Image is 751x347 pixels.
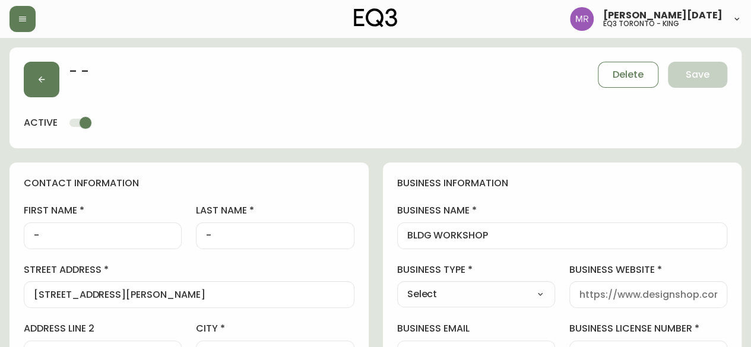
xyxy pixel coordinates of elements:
[24,116,58,129] h4: active
[24,177,354,190] h4: contact information
[24,322,182,335] label: address line 2
[579,289,717,300] input: https://www.designshop.com
[569,263,727,276] label: business website
[603,20,679,27] h5: eq3 toronto - king
[397,204,728,217] label: business name
[569,322,727,335] label: business license number
[69,62,89,88] h2: - -
[196,322,354,335] label: city
[397,177,728,190] h4: business information
[196,204,354,217] label: last name
[570,7,594,31] img: 433a7fc21d7050a523c0a08e44de74d9
[24,204,182,217] label: first name
[24,263,354,276] label: street address
[354,8,398,27] img: logo
[397,322,555,335] label: business email
[603,11,723,20] span: [PERSON_NAME][DATE]
[598,62,658,88] button: Delete
[397,263,555,276] label: business type
[613,68,644,81] span: Delete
